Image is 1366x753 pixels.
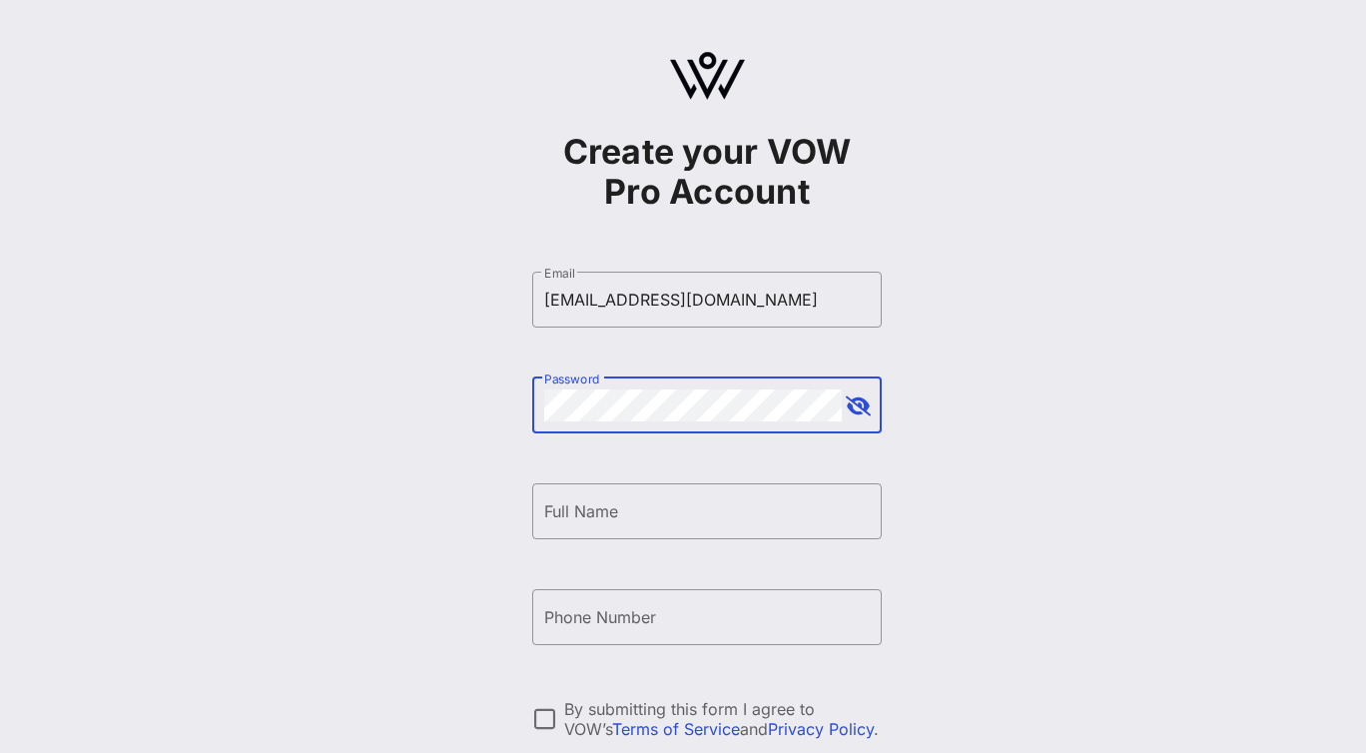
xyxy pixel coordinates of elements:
[544,266,575,281] label: Email
[768,719,874,739] a: Privacy Policy
[564,699,882,739] div: By submitting this form I agree to VOW’s and .
[846,396,871,416] button: append icon
[544,372,600,386] label: Password
[532,132,882,212] h1: Create your VOW Pro Account
[670,52,745,100] img: logo.svg
[612,719,740,739] a: Terms of Service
